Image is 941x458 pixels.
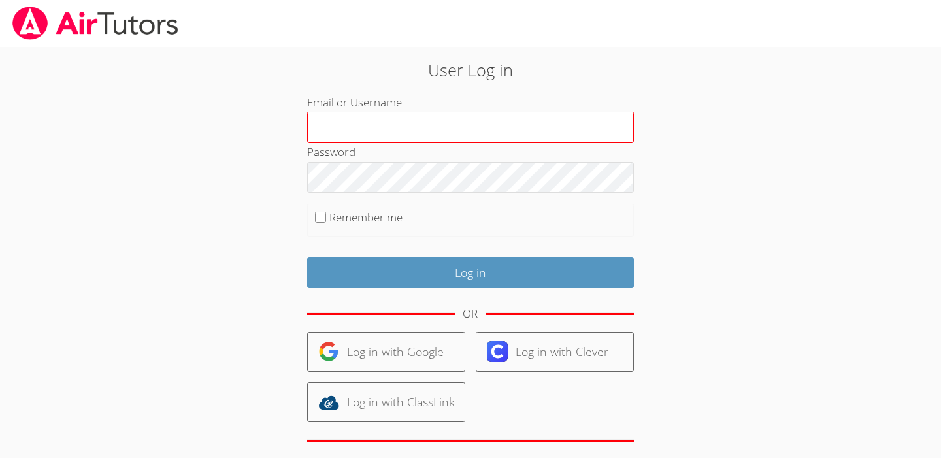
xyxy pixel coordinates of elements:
a: Log in with Google [307,332,465,372]
a: Log in with Clever [476,332,634,372]
label: Remember me [329,210,403,225]
a: Log in with ClassLink [307,382,465,422]
img: clever-logo-6eab21bc6e7a338710f1a6ff85c0baf02591cd810cc4098c63d3a4b26e2feb20.svg [487,341,508,362]
label: Password [307,144,355,159]
label: Email or Username [307,95,402,110]
input: Log in [307,257,634,288]
img: classlink-logo-d6bb404cc1216ec64c9a2012d9dc4662098be43eaf13dc465df04b49fa7ab582.svg [318,392,339,413]
img: airtutors_banner-c4298cdbf04f3fff15de1276eac7730deb9818008684d7c2e4769d2f7ddbe033.png [11,7,180,40]
img: google-logo-50288ca7cdecda66e5e0955fdab243c47b7ad437acaf1139b6f446037453330a.svg [318,341,339,362]
h2: User Log in [216,57,725,82]
div: OR [463,304,478,323]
